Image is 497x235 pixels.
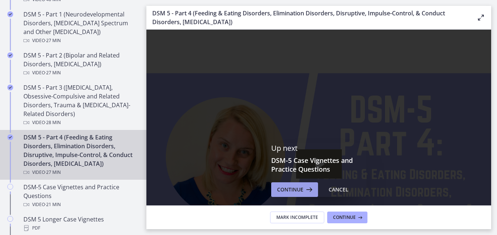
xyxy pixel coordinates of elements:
[45,118,61,127] span: · 28 min
[45,168,61,177] span: · 27 min
[150,120,195,149] button: Play Video: cmsec0qq9n7s72sd4oig.mp4
[7,85,13,90] i: Completed
[23,168,138,177] div: Video
[7,134,13,140] i: Completed
[23,183,138,209] div: DSM-5 Case Vignettes and Practice Questions
[23,51,138,77] div: DSM 5 - Part 2 (Bipolar and Related Disorders, [MEDICAL_DATA])
[271,182,318,197] button: Continue
[271,156,366,174] h3: DSM-5 Case Vignettes and Practice Questions
[276,215,318,220] span: Mark Incomplete
[23,10,138,45] div: DSM 5 - Part 1 (Neurodevelopmental Disorders, [MEDICAL_DATA] Spectrum and Other [MEDICAL_DATA])
[23,200,138,209] div: Video
[271,143,366,153] p: Up next
[23,215,138,232] div: DSM 5 Longer Case Vignettes
[23,83,138,127] div: DSM 5 - Part 3 ([MEDICAL_DATA], Obsessive-Compulsive and Related Disorders, Trauma & [MEDICAL_DAT...
[333,215,356,220] span: Continue
[23,133,138,177] div: DSM 5 - Part 4 (Feeding & Eating Disorders, Elimination Disorders, Disruptive, Impulse-Control, &...
[270,212,324,223] button: Mark Incomplete
[23,36,138,45] div: Video
[323,182,354,197] button: Cancel
[152,9,465,26] h3: DSM 5 - Part 4 (Feeding & Eating Disorders, Elimination Disorders, Disruptive, Impulse-Control, &...
[23,68,138,77] div: Video
[45,200,61,209] span: · 21 min
[7,11,13,17] i: Completed
[45,36,61,45] span: · 27 min
[277,185,303,194] span: Continue
[23,118,138,127] div: Video
[23,224,138,232] div: PDF
[327,212,367,223] button: Continue
[45,68,61,77] span: · 27 min
[7,52,13,58] i: Completed
[329,185,348,194] div: Cancel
